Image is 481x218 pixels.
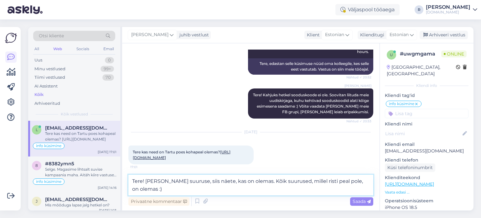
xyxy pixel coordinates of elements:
[45,161,74,167] span: #8382ymn5
[426,5,470,10] div: [PERSON_NAME]
[36,199,38,204] span: j
[325,31,344,38] span: Estonian
[102,45,115,53] div: Email
[353,199,371,204] span: Saada
[385,181,434,187] a: [URL][DOMAIN_NAME]
[128,197,189,206] div: Privaatne kommentaar
[131,31,168,38] span: [PERSON_NAME]
[101,66,114,72] div: 99+
[304,32,320,38] div: Klient
[130,165,154,169] span: 17:01
[177,32,209,38] div: juhib vestlust
[441,51,467,57] span: Online
[385,141,468,148] p: Kliendi email
[385,109,468,118] input: Lisa tag
[33,45,40,53] div: All
[385,163,435,172] div: Küsi telefoninumbrit
[426,5,477,15] a: [PERSON_NAME][DOMAIN_NAME]
[390,31,409,38] span: Estonian
[385,121,468,127] p: Kliendi nimi
[45,125,110,131] span: laidi.loikk@mail.ee
[45,167,116,178] div: Selge. Magasime lihtsalt suvise kampaania maha. Aitäh kiire vastuse eest
[45,131,116,142] div: Tere kas need on Tartu poes kohapeal olemas? [URL][DOMAIN_NAME]
[34,57,42,63] div: Uus
[39,33,64,39] span: Otsi kliente
[385,189,468,195] p: Vaata edasi ...
[36,127,38,132] span: l
[34,74,65,81] div: Tiimi vestlused
[75,45,91,53] div: Socials
[426,10,470,15] div: [DOMAIN_NAME]
[34,100,60,107] div: Arhiveeritud
[400,50,441,58] div: # uwgmgama
[128,175,373,195] textarea: Tere! [PERSON_NAME] suuruse, siis näete, kas on olemas. Kõik suurused, millel risti peal pole, on...
[105,57,114,63] div: 0
[248,58,373,75] div: Tere, edastan selle küsimuse nüüd oma kolleegile, kes selle eest vastutab. Vastus on siin meie tö...
[344,83,371,88] span: [PERSON_NAME]
[61,111,88,117] span: Kõik vestlused
[253,93,370,114] span: Tere! Kahjuks hetkel sooduskoode ei ole. Soovitan liituda meie uudiskirjaga, kuhu kehtivad soodus...
[36,144,61,148] span: info küsimine
[98,150,116,154] div: [DATE] 17:01
[385,198,468,204] p: Operatsioonisüsteem
[385,157,468,163] p: Kliendi telefon
[385,130,461,137] input: Lisa nimi
[385,174,468,181] p: Klienditeekond
[99,208,116,213] div: [DATE] 1:03
[390,52,393,57] span: u
[415,5,423,14] div: R
[420,31,468,39] div: Arhiveeri vestlus
[358,32,384,38] div: Klienditugi
[98,185,116,190] div: [DATE] 14:16
[389,102,414,106] span: info küsimine
[335,4,400,15] div: Väljaspool tööaega
[52,45,63,53] div: Web
[385,204,468,211] p: iPhone OS 18.5
[346,75,371,80] span: Nähtud ✓ 20:52
[102,74,114,81] div: 70
[34,66,65,72] div: Minu vestlused
[128,129,373,135] div: [DATE]
[34,92,44,98] div: Kõik
[45,197,110,202] span: janndra.saar@gmail.com
[45,202,116,208] div: Mis mõõduga lapse jalg hetkel on?
[133,150,230,160] span: Tere kas need on Tartu poes kohapeal olemas?
[5,32,17,44] img: Askly Logo
[36,180,61,183] span: info küsimine
[34,83,58,89] div: AI Assistent
[346,119,371,124] span: Nähtud ✓ 20:53
[385,92,468,99] p: Kliendi tag'id
[35,163,38,168] span: 8
[385,148,468,154] p: [EMAIL_ADDRESS][DOMAIN_NAME]
[385,83,468,88] div: Kliendi info
[387,64,456,77] div: [GEOGRAPHIC_DATA], [GEOGRAPHIC_DATA]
